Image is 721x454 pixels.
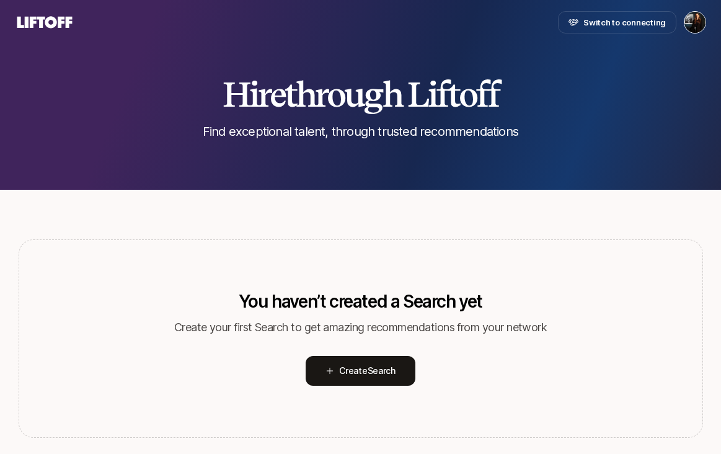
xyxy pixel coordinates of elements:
[583,16,666,29] span: Switch to connecting
[339,363,396,378] span: Create
[223,76,499,113] h2: Hire
[285,73,498,115] span: through Liftoff
[239,292,482,311] p: You haven’t created a Search yet
[684,11,706,33] button: Katie Reiner Peykar
[174,319,547,336] p: Create your first Search to get amazing recommendations from your network
[306,356,415,386] button: CreateSearch
[203,123,518,140] p: Find exceptional talent, through trusted recommendations
[684,12,706,33] img: Katie Reiner Peykar
[558,11,676,33] button: Switch to connecting
[368,365,396,376] span: Search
